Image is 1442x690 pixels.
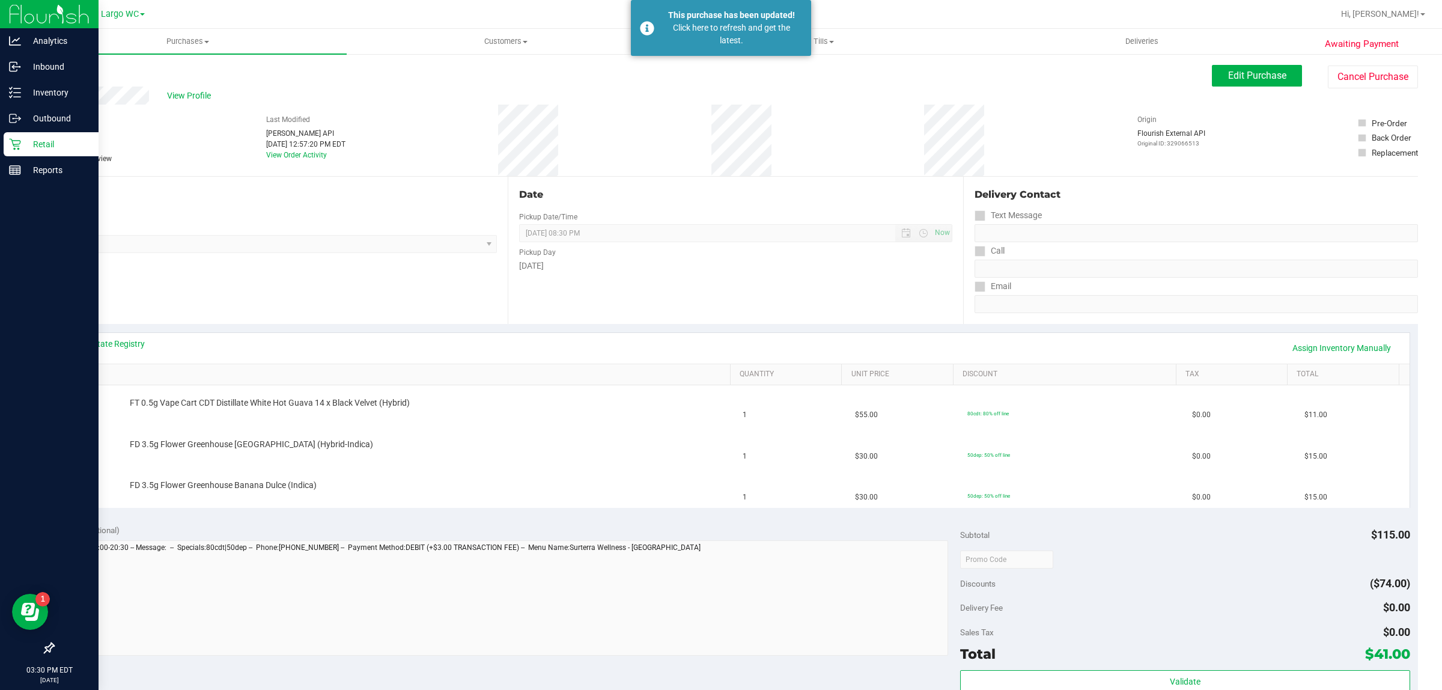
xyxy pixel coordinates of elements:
[9,35,21,47] inline-svg: Analytics
[12,594,48,630] iframe: Resource center
[347,29,665,54] a: Customers
[975,242,1005,260] label: Call
[1372,117,1407,129] div: Pre-Order
[21,111,93,126] p: Outbound
[9,61,21,73] inline-svg: Inbound
[21,85,93,100] p: Inventory
[1383,626,1410,638] span: $0.00
[1304,451,1327,462] span: $15.00
[1228,70,1286,81] span: Edit Purchase
[266,114,310,125] label: Last Modified
[967,452,1010,458] span: 50dep: 50% off line
[1192,409,1211,421] span: $0.00
[29,29,347,54] a: Purchases
[29,36,347,47] span: Purchases
[963,370,1171,379] a: Discount
[967,411,1009,417] span: 80cdt: 80% off line
[740,370,837,379] a: Quantity
[960,573,996,594] span: Discounts
[266,151,327,159] a: View Order Activity
[975,260,1418,278] input: Format: (999) 999-9999
[975,224,1418,242] input: Format: (999) 999-9999
[975,188,1418,202] div: Delivery Contact
[21,34,93,48] p: Analytics
[1170,677,1200,686] span: Validate
[1137,128,1205,148] div: Flourish External API
[266,139,345,150] div: [DATE] 12:57:20 PM EDT
[960,551,1053,569] input: Promo Code
[130,439,373,450] span: FD 3.5g Flower Greenhouse [GEOGRAPHIC_DATA] (Hybrid-Indica)
[519,260,952,272] div: [DATE]
[1109,36,1175,47] span: Deliveries
[1370,577,1410,590] span: ($74.00)
[1372,147,1418,159] div: Replacement
[1212,65,1302,87] button: Edit Purchase
[1192,492,1211,503] span: $0.00
[347,36,664,47] span: Customers
[519,212,577,222] label: Pickup Date/Time
[851,370,949,379] a: Unit Price
[519,188,952,202] div: Date
[1137,114,1157,125] label: Origin
[1304,492,1327,503] span: $15.00
[9,87,21,99] inline-svg: Inventory
[855,451,878,462] span: $30.00
[1304,409,1327,421] span: $11.00
[1185,370,1283,379] a: Tax
[967,493,1010,499] span: 50dep: 50% off line
[266,128,345,139] div: [PERSON_NAME] API
[101,9,139,19] span: Largo WC
[1137,139,1205,148] p: Original ID: 329066513
[1371,528,1410,541] span: $115.00
[53,188,497,202] div: Location
[167,90,215,102] span: View Profile
[35,592,50,606] iframe: Resource center unread badge
[1297,370,1394,379] a: Total
[130,397,410,409] span: FT 0.5g Vape Cart CDT Distillate White Hot Guava 14 x Black Velvet (Hybrid)
[983,29,1301,54] a: Deliveries
[975,207,1042,224] label: Text Message
[5,665,93,676] p: 03:30 PM EDT
[960,646,996,662] span: Total
[1372,132,1411,144] div: Back Order
[743,409,747,421] span: 1
[665,29,982,54] a: Tills
[130,480,317,491] span: FD 3.5g Flower Greenhouse Banana Dulce (Indica)
[519,247,556,258] label: Pickup Day
[975,278,1011,295] label: Email
[71,370,726,379] a: SKU
[743,492,747,503] span: 1
[743,451,747,462] span: 1
[9,138,21,150] inline-svg: Retail
[960,603,1003,612] span: Delivery Fee
[5,676,93,685] p: [DATE]
[855,492,878,503] span: $30.00
[1325,37,1399,51] span: Awaiting Payment
[1285,338,1399,358] a: Assign Inventory Manually
[73,338,145,350] a: View State Registry
[1341,9,1419,19] span: Hi, [PERSON_NAME]!
[661,9,802,22] div: This purchase has been updated!
[21,60,93,74] p: Inbound
[661,22,802,47] div: Click here to refresh and get the latest.
[855,409,878,421] span: $55.00
[1383,601,1410,614] span: $0.00
[9,164,21,176] inline-svg: Reports
[665,36,982,47] span: Tills
[21,137,93,151] p: Retail
[960,627,994,637] span: Sales Tax
[21,163,93,177] p: Reports
[1192,451,1211,462] span: $0.00
[1328,66,1418,88] button: Cancel Purchase
[960,530,990,540] span: Subtotal
[1365,646,1410,662] span: $41.00
[9,112,21,124] inline-svg: Outbound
